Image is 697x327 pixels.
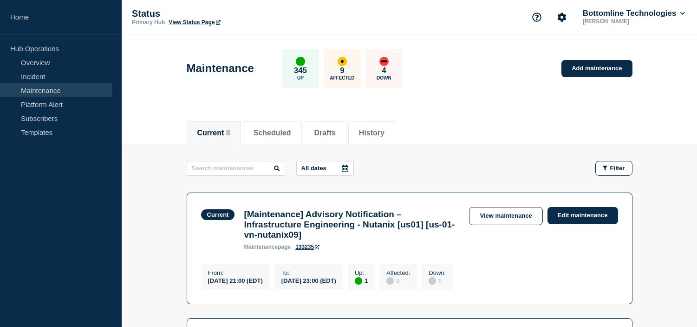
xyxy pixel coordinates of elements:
[595,161,632,176] button: Filter
[330,75,354,80] p: Affected
[429,269,446,276] p: Down :
[187,161,285,176] input: Search maintenances
[281,276,336,284] div: [DATE] 23:00 (EDT)
[132,8,318,19] p: Status
[244,244,291,250] p: page
[581,18,677,25] p: [PERSON_NAME]
[296,57,305,66] div: up
[340,66,344,75] p: 9
[355,269,368,276] p: Up :
[469,207,542,225] a: View maintenance
[610,165,625,172] span: Filter
[377,75,391,80] p: Down
[132,19,165,26] p: Primary Hub
[254,129,291,137] button: Scheduled
[301,165,326,172] p: All dates
[208,276,263,284] div: [DATE] 21:00 (EDT)
[297,75,304,80] p: Up
[295,244,319,250] a: 133235
[296,161,354,176] button: All dates
[581,9,687,18] button: Bottomline Technologies
[355,277,362,285] div: up
[355,276,368,285] div: 1
[386,276,410,285] div: 0
[244,244,278,250] span: maintenance
[552,7,572,27] button: Account settings
[527,7,547,27] button: Support
[187,62,254,75] h1: Maintenance
[429,276,446,285] div: 0
[294,66,307,75] p: 345
[429,277,436,285] div: disabled
[386,277,394,285] div: disabled
[359,129,384,137] button: History
[208,269,263,276] p: From :
[386,269,410,276] p: Affected :
[226,129,230,137] span: 8
[547,207,618,224] a: Edit maintenance
[338,57,347,66] div: affected
[244,209,460,240] h3: [Maintenance] Advisory Notification – Infrastructure Engineering - Nutanix [us01] [us-01-vn-nutan...
[207,211,229,218] div: Current
[561,60,632,77] a: Add maintenance
[281,269,336,276] p: To :
[379,57,389,66] div: down
[169,19,220,26] a: View Status Page
[197,129,230,137] button: Current 8
[314,129,336,137] button: Drafts
[382,66,386,75] p: 4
